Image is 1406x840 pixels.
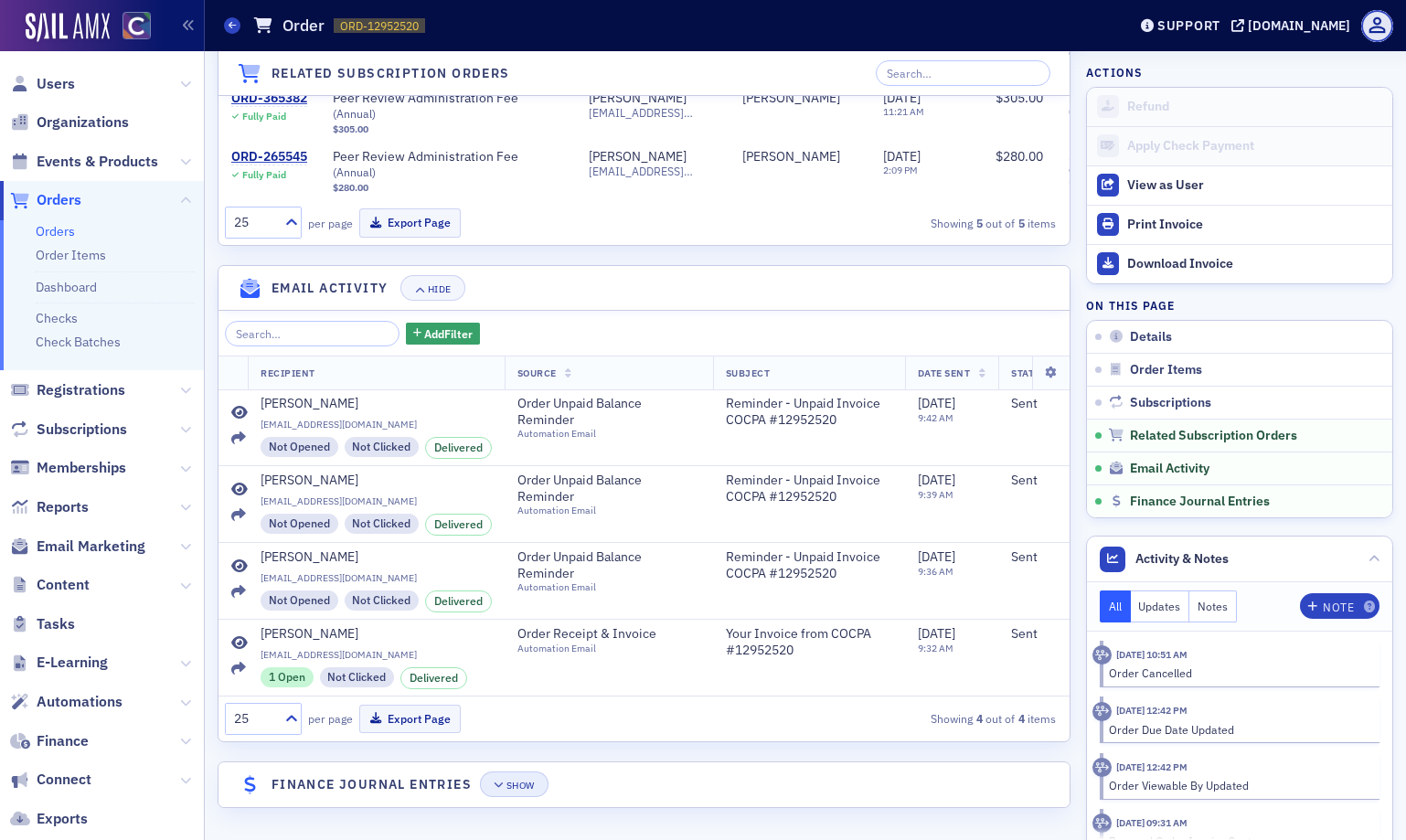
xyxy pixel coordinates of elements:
[261,396,358,412] div: [PERSON_NAME]
[1130,362,1202,378] span: Order Items
[1086,297,1393,314] h4: On this page
[1130,395,1211,411] span: Subscriptions
[1092,645,1112,665] div: Activity
[883,105,924,118] time: 11:21 AM
[261,590,338,611] div: Not Opened
[261,549,492,566] a: [PERSON_NAME]
[110,12,151,43] a: View Homepage
[1087,244,1392,283] a: Download Invoice
[333,165,376,179] span: ( Annual )
[1116,760,1188,773] time: 2/12/2024 12:42 PM
[1069,165,1160,188] span: Credit Card (External)
[883,148,921,165] span: [DATE]
[400,667,467,689] div: Delivered
[918,367,971,379] span: Date Sent
[37,380,125,400] span: Registrations
[272,279,389,298] h4: Email Activity
[272,775,472,794] h4: Finance Journal Entries
[36,279,97,295] a: Dashboard
[10,575,90,595] a: Content
[1189,590,1237,622] button: Notes
[359,208,461,237] button: Export Page
[792,710,1056,727] div: Showing out of items
[726,473,892,505] span: Reminder - Unpaid Invoice COCPA #12952520
[1361,10,1393,42] span: Profile
[36,310,78,326] a: Checks
[1092,758,1112,777] div: Activity
[333,149,563,181] a: Peer Review Administration Fee (Annual)
[37,692,122,712] span: Automations
[261,367,315,379] span: Recipient
[1011,396,1101,412] div: Sent
[231,149,307,165] a: ORD-265545
[26,13,110,42] a: SailAMX
[345,514,420,534] div: Not Clicked
[37,809,88,829] span: Exports
[1323,602,1354,612] div: Note
[10,614,75,634] a: Tasks
[37,112,129,133] span: Organizations
[37,731,89,751] span: Finance
[261,626,358,643] div: [PERSON_NAME]
[1015,710,1028,727] strong: 4
[345,590,420,611] div: Not Clicked
[122,12,151,40] img: SailAMX
[1130,428,1297,444] span: Related Subscription Orders
[261,514,338,534] div: Not Opened
[996,148,1043,165] span: $280.00
[424,325,473,342] span: Add Filter
[589,90,687,107] a: [PERSON_NAME]
[883,164,918,176] time: 2:09 PM
[261,549,358,566] div: [PERSON_NAME]
[589,149,687,165] a: [PERSON_NAME]
[1231,19,1357,32] button: [DOMAIN_NAME]
[517,505,684,516] div: Automation Email
[1157,17,1220,34] div: Support
[428,284,452,294] div: Hide
[517,626,684,643] span: Order Receipt & Invoice
[333,123,368,135] span: $305.00
[1116,704,1188,717] time: 2/12/2024 12:42 PM
[10,74,75,94] a: Users
[333,149,563,181] span: Peer Review Administration Fee
[261,667,314,687] div: 1 Open
[742,149,857,165] span: Dan Cox
[1087,165,1392,205] button: View as User
[37,653,108,673] span: E-Learning
[506,781,535,791] div: Show
[1127,177,1383,194] div: View as User
[340,18,419,34] span: ORD-12952520
[425,514,492,536] div: Delivered
[1109,777,1368,793] div: Order Viewable By Updated
[37,614,75,634] span: Tasks
[261,419,492,431] span: [EMAIL_ADDRESS][DOMAIN_NAME]
[918,642,953,654] time: 9:32 AM
[1069,106,1160,118] span: Check
[973,215,985,231] strong: 5
[261,495,492,507] span: [EMAIL_ADDRESS][DOMAIN_NAME]
[10,152,158,172] a: Events & Products
[883,90,921,106] span: [DATE]
[37,190,81,210] span: Orders
[333,182,368,194] span: $280.00
[918,472,955,488] span: [DATE]
[37,497,89,517] span: Reports
[10,380,125,400] a: Registrations
[1116,816,1188,829] time: 1/11/2024 09:31 AM
[742,149,840,165] a: [PERSON_NAME]
[517,549,684,581] span: Order Unpaid Balance Reminder
[261,572,492,584] span: [EMAIL_ADDRESS][DOMAIN_NAME]
[10,497,89,517] a: Reports
[37,537,145,557] span: Email Marketing
[261,437,338,457] div: Not Opened
[918,565,953,578] time: 9:36 AM
[234,213,274,232] div: 25
[37,152,158,172] span: Events & Products
[10,770,91,790] a: Connect
[320,667,395,687] div: Not Clicked
[517,549,700,593] a: Order Unpaid Balance ReminderAutomation Email
[261,626,492,643] a: [PERSON_NAME]
[1116,648,1188,661] time: 5/3/2024 10:51 AM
